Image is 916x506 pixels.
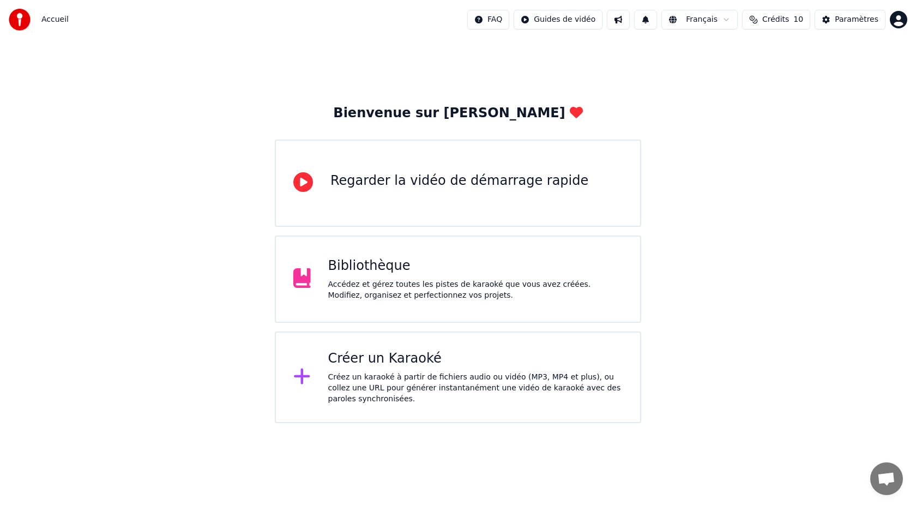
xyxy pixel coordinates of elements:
[467,10,509,29] button: FAQ
[742,10,810,29] button: Crédits10
[333,105,582,122] div: Bienvenue sur [PERSON_NAME]
[328,350,623,368] div: Créer un Karaoké
[762,14,789,25] span: Crédits
[514,10,602,29] button: Guides de vidéo
[328,372,623,405] div: Créez un karaoké à partir de fichiers audio ou vidéo (MP3, MP4 et plus), ou collez une URL pour g...
[793,14,803,25] span: 10
[41,14,69,25] nav: breadcrumb
[815,10,885,29] button: Paramètres
[328,257,623,275] div: Bibliothèque
[9,9,31,31] img: youka
[835,14,878,25] div: Paramètres
[328,279,623,301] div: Accédez et gérez toutes les pistes de karaoké que vous avez créées. Modifiez, organisez et perfec...
[330,172,588,190] div: Regarder la vidéo de démarrage rapide
[870,462,903,495] div: Ouvrir le chat
[41,14,69,25] span: Accueil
